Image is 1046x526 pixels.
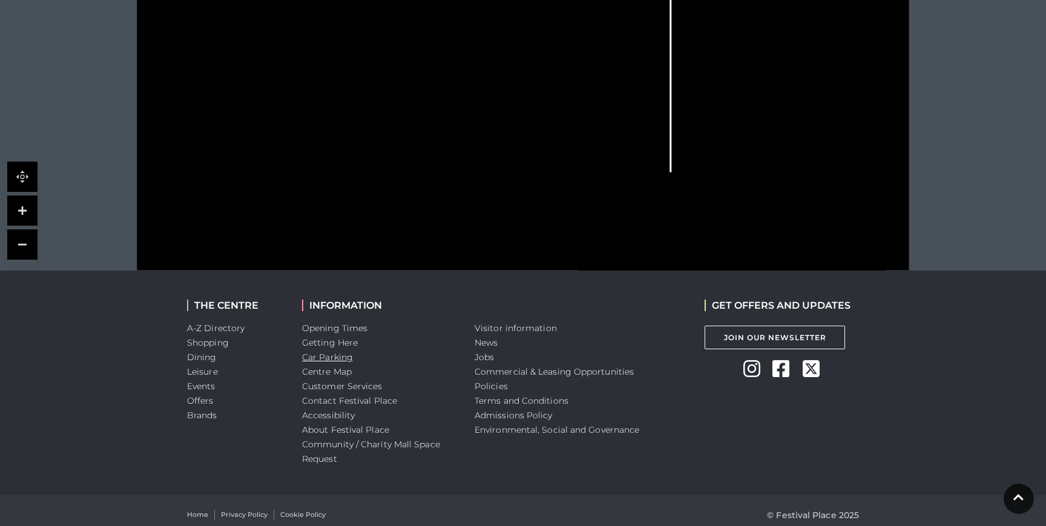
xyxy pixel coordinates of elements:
[187,395,214,406] a: Offers
[475,424,639,435] a: Environmental, Social and Governance
[302,337,358,348] a: Getting Here
[187,300,284,311] h2: THE CENTRE
[767,508,859,522] p: © Festival Place 2025
[302,395,397,406] a: Contact Festival Place
[705,300,850,311] h2: GET OFFERS AND UPDATES
[475,381,508,392] a: Policies
[187,510,208,520] a: Home
[302,300,456,311] h2: INFORMATION
[187,352,217,363] a: Dining
[475,410,553,421] a: Admissions Policy
[221,510,268,520] a: Privacy Policy
[187,323,245,334] a: A-Z Directory
[302,439,440,464] a: Community / Charity Mall Space Request
[705,326,845,349] a: Join Our Newsletter
[187,366,218,377] a: Leisure
[302,323,367,334] a: Opening Times
[187,410,217,421] a: Brands
[302,424,389,435] a: About Festival Place
[302,352,353,363] a: Car Parking
[187,337,229,348] a: Shopping
[302,381,383,392] a: Customer Services
[475,352,494,363] a: Jobs
[475,366,634,377] a: Commercial & Leasing Opportunities
[475,323,557,334] a: Visitor information
[187,381,215,392] a: Events
[302,366,352,377] a: Centre Map
[475,395,568,406] a: Terms and Conditions
[280,510,326,520] a: Cookie Policy
[302,410,355,421] a: Accessibility
[475,337,498,348] a: News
